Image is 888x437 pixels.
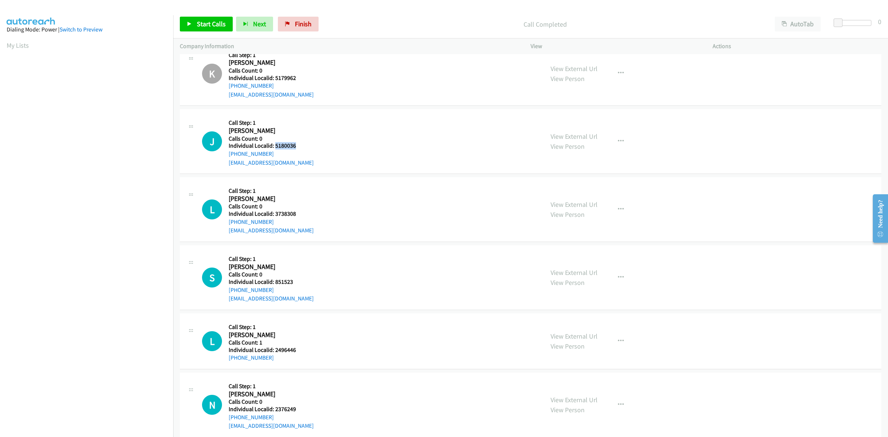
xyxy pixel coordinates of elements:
p: Call Completed [329,19,761,29]
div: Delay between calls (in seconds) [837,20,871,26]
h5: Calls Count: 0 [229,398,314,406]
h5: Call Step: 1 [229,51,314,59]
a: View Person [551,210,585,219]
span: Finish [295,20,312,28]
h1: K [202,64,222,84]
p: Actions [713,42,881,51]
div: The call is yet to be attempted [202,199,222,219]
h5: Call Step: 1 [229,187,314,195]
p: View [531,42,699,51]
h5: Individual Localid: 5180036 [229,142,314,149]
h1: S [202,268,222,288]
a: [PHONE_NUMBER] [229,82,274,89]
a: [PHONE_NUMBER] [229,354,274,361]
h2: [PERSON_NAME] [229,263,299,271]
a: Switch to Preview [60,26,102,33]
a: [EMAIL_ADDRESS][DOMAIN_NAME] [229,295,314,302]
h1: N [202,395,222,415]
span: Next [253,20,266,28]
a: View Person [551,342,585,350]
h5: Calls Count: 1 [229,339,299,346]
a: View External Url [551,268,598,277]
h5: Call Step: 1 [229,255,314,263]
h5: Calls Count: 0 [229,271,314,278]
h5: Call Step: 1 [229,323,299,331]
h2: [PERSON_NAME] [229,331,299,339]
div: The call is yet to be attempted [202,395,222,415]
h2: [PERSON_NAME] [229,390,299,399]
h5: Calls Count: 0 [229,135,314,142]
h5: Individual Localid: 5179962 [229,74,314,82]
h5: Calls Count: 0 [229,203,314,210]
span: Start Calls [197,20,226,28]
div: The call is yet to be attempted [202,268,222,288]
h5: Individual Localid: 851523 [229,278,314,286]
a: View External Url [551,396,598,404]
p: Company Information [180,42,517,51]
a: My Lists [7,41,29,50]
div: The call is yet to be attempted [202,131,222,151]
a: [EMAIL_ADDRESS][DOMAIN_NAME] [229,227,314,234]
a: [PHONE_NUMBER] [229,414,274,421]
a: View External Url [551,64,598,73]
button: Next [236,17,273,31]
div: 0 [878,17,881,27]
h5: Call Step: 1 [229,383,314,390]
a: View Person [551,142,585,151]
a: View External Url [551,132,598,141]
div: The call is yet to be attempted [202,331,222,351]
h5: Call Step: 1 [229,119,314,127]
a: [PHONE_NUMBER] [229,218,274,225]
a: View Person [551,406,585,414]
h1: J [202,131,222,151]
a: [EMAIL_ADDRESS][DOMAIN_NAME] [229,422,314,429]
h2: [PERSON_NAME] [229,58,299,67]
iframe: Dialpad [7,57,173,409]
h1: L [202,199,222,219]
a: View Person [551,74,585,83]
div: Dialing Mode: Power | [7,25,166,34]
a: [PHONE_NUMBER] [229,286,274,293]
h2: [PERSON_NAME] [229,195,299,203]
h5: Individual Localid: 3738308 [229,210,314,218]
a: [EMAIL_ADDRESS][DOMAIN_NAME] [229,159,314,166]
h1: L [202,331,222,351]
h5: Individual Localid: 2496446 [229,346,299,354]
h5: Individual Localid: 2376249 [229,406,314,413]
a: [PHONE_NUMBER] [229,150,274,157]
a: Start Calls [180,17,233,31]
a: Finish [278,17,319,31]
a: [EMAIL_ADDRESS][DOMAIN_NAME] [229,91,314,98]
h5: Calls Count: 0 [229,67,314,74]
a: View Person [551,278,585,287]
a: View External Url [551,332,598,340]
button: AutoTab [775,17,821,31]
a: View External Url [551,200,598,209]
iframe: Resource Center [867,189,888,248]
h2: [PERSON_NAME] [229,127,299,135]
